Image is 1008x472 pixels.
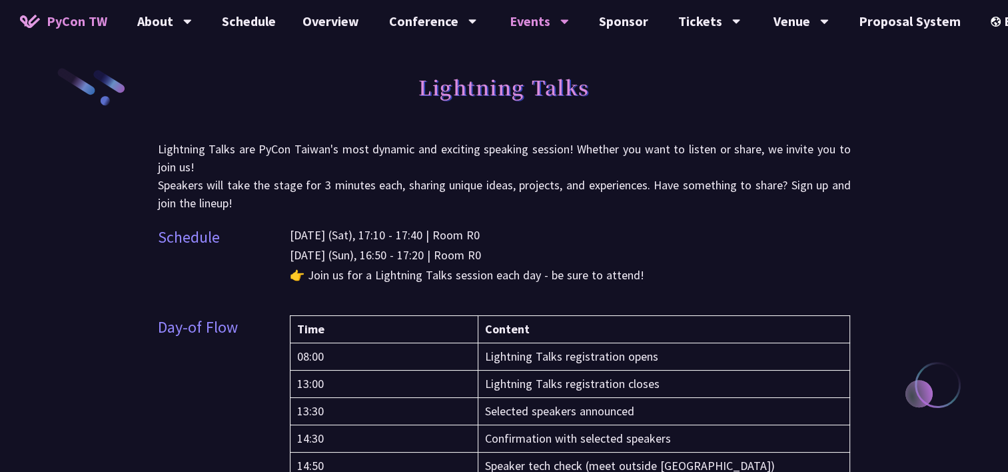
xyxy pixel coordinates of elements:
h1: Lightning Talks [418,67,590,107]
p: Lightning Talks are PyCon Taiwan's most dynamic and exciting speaking session! Whether you want t... [158,140,851,212]
td: Lightning Talks registration closes [478,371,850,398]
td: 08:00 [290,343,478,371]
td: Lightning Talks registration opens [478,343,850,371]
img: Locale Icon [991,17,1004,27]
td: Selected speakers announced [478,398,850,425]
th: Time [290,316,478,343]
p: Day-of Flow [158,315,238,339]
td: 13:30 [290,398,478,425]
p: [DATE] (Sat), 17:10 - 17:40 | Room R0 [DATE] (Sun), 16:50 - 17:20 | Room R0 👉 Join us for a Light... [290,225,851,285]
td: 14:30 [290,425,478,453]
th: Content [478,316,850,343]
p: Schedule [158,225,220,249]
td: 13:00 [290,371,478,398]
a: PyCon TW [7,5,121,38]
span: PyCon TW [47,11,107,31]
td: Confirmation with selected speakers [478,425,850,453]
img: Home icon of PyCon TW 2025 [20,15,40,28]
